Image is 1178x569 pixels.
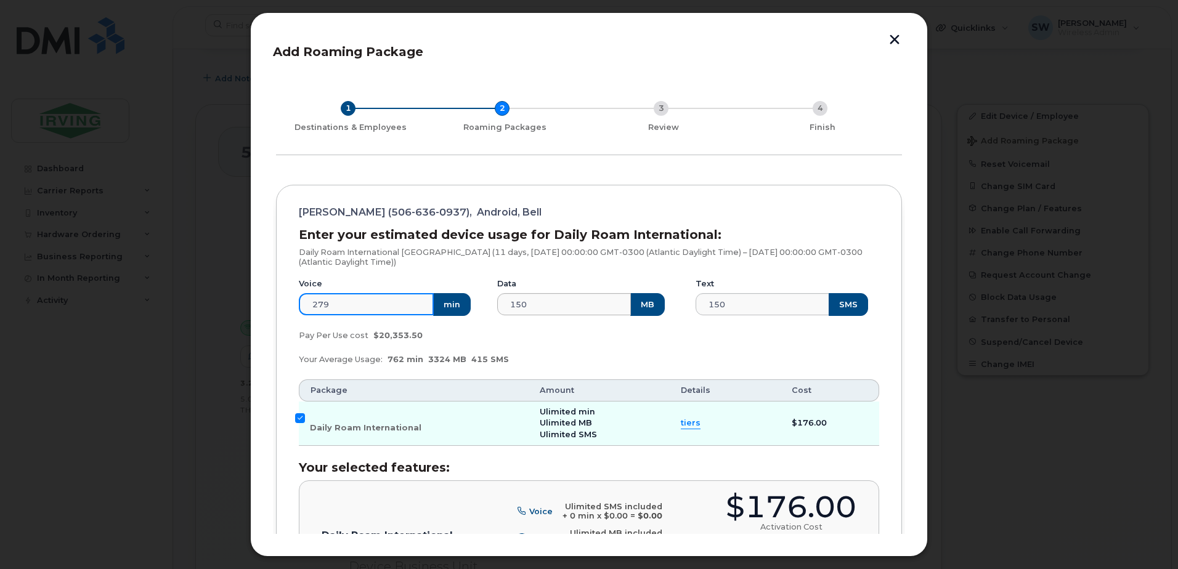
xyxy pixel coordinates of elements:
[529,507,553,516] span: Voice
[310,423,421,432] span: Daily Roam International
[781,402,879,446] td: $176.00
[829,293,868,315] button: SMS
[281,123,420,132] div: Destinations & Employees
[589,123,738,132] div: Review
[497,279,516,289] label: Data
[341,101,355,116] div: 1
[813,101,827,116] div: 4
[696,279,714,289] label: Text
[428,355,466,364] span: 3324 MB
[563,511,601,520] span: + 0 min x
[566,528,662,538] div: Ulimited MB included
[299,355,383,364] span: Your Average Usage:
[373,331,423,340] span: $20,353.50
[299,228,879,241] h3: Enter your estimated device usage for Daily Roam International:
[604,511,635,520] span: $0.00 =
[273,44,423,59] span: Add Roaming Package
[540,430,597,439] span: Ulimited SMS
[529,379,670,402] th: Amount
[322,531,453,541] p: Daily Roam International
[299,379,529,402] th: Package
[299,461,879,474] h3: Your selected features:
[540,418,592,427] span: Ulimited MB
[299,208,472,217] span: [PERSON_NAME] (506-636-0937),
[726,492,856,522] div: $176.00
[630,293,665,315] button: MB
[781,379,879,402] th: Cost
[529,533,548,543] span: Data
[299,248,879,267] p: Daily Roam International [GEOGRAPHIC_DATA] (11 days, [DATE] 00:00:00 GMT-0300 (Atlantic Daylight ...
[638,511,662,520] b: $0.00
[563,502,662,512] div: Ulimited SMS included
[433,293,471,315] button: min
[388,355,423,364] span: 762 min
[471,355,509,364] span: 415 SMS
[299,331,368,340] span: Pay Per Use cost
[681,418,701,429] summary: tiers
[670,379,781,402] th: Details
[299,279,322,289] label: Voice
[477,208,542,217] span: Android, Bell
[748,123,897,132] div: Finish
[654,101,668,116] div: 3
[540,407,595,416] span: Ulimited min
[295,413,305,423] input: Daily Roam International
[760,522,823,532] div: Activation Cost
